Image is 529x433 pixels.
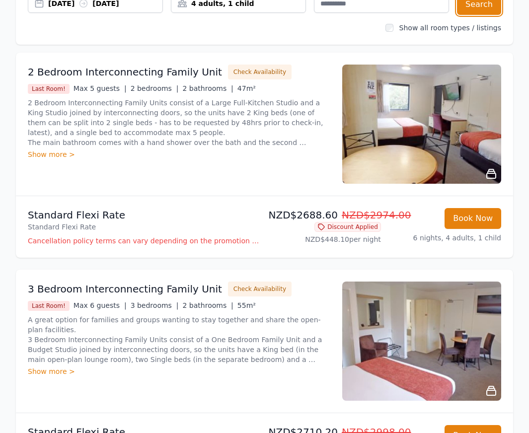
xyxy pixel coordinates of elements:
[28,149,330,159] div: Show more >
[269,234,381,244] p: NZD$448.10 per night
[74,301,127,309] span: Max 6 guests |
[28,236,261,246] p: Cancellation policy terms can vary depending on the promotion employed and the time of stay of th...
[183,301,233,309] span: 2 bathrooms |
[131,84,179,92] span: 2 bedrooms |
[183,84,233,92] span: 2 bathrooms |
[228,282,292,296] button: Check Availability
[28,301,70,311] span: Last Room!
[269,208,381,222] p: NZD$2688.60
[28,84,70,94] span: Last Room!
[28,222,261,232] p: Standard Flexi Rate
[28,315,330,364] p: A great option for families and groups wanting to stay together and share the open-plan facilitie...
[314,222,381,232] span: Discount Applied
[342,209,411,221] span: NZD$2974.00
[399,24,501,32] label: Show all room types / listings
[131,301,179,309] span: 3 bedrooms |
[28,65,222,79] h3: 2 Bedroom Interconnecting Family Unit
[28,282,222,296] h3: 3 Bedroom Interconnecting Family Unit
[28,366,330,376] div: Show more >
[74,84,127,92] span: Max 5 guests |
[389,233,501,243] p: 6 nights, 4 adults, 1 child
[445,208,501,229] button: Book Now
[28,98,330,147] p: 2 Bedroom Interconnecting Family Units consist of a Large Full-Kitchen Studio and a King Studio j...
[237,84,256,92] span: 47m²
[228,65,292,79] button: Check Availability
[237,301,256,309] span: 55m²
[28,208,261,222] p: Standard Flexi Rate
